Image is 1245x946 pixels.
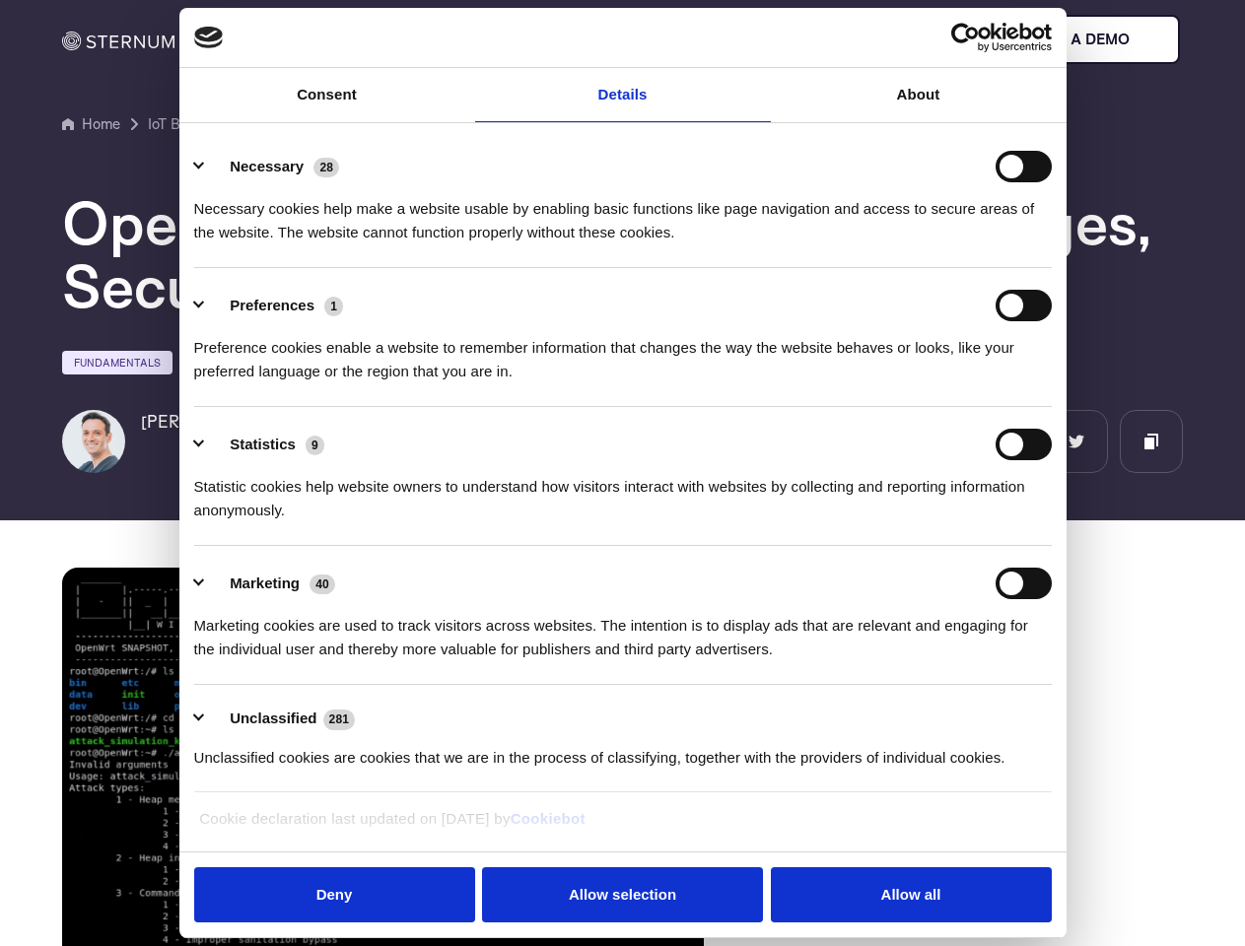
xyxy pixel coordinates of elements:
[230,159,304,173] label: Necessary
[194,182,1052,244] div: Necessary cookies help make a website usable by enabling basic functions like page navigation and...
[511,810,586,827] a: Cookiebot
[323,709,356,729] span: 281
[1138,32,1153,47] img: sternum iot
[194,429,337,460] button: Statistics (9)
[194,867,475,923] button: Deny
[771,867,1052,923] button: Allow all
[313,158,339,177] span: 28
[306,436,324,455] span: 9
[141,410,280,434] h6: [PERSON_NAME]
[194,568,348,599] button: Marketing (40)
[482,867,763,923] button: Allow selection
[194,321,1052,383] div: Preference cookies enable a website to remember information that changes the way the website beha...
[62,351,173,374] a: Fundamentals
[148,112,200,136] a: IoT Blog
[179,68,475,122] a: Consent
[474,4,574,75] a: Resources
[194,599,1052,661] div: Marketing cookies are used to track visitors across websites. The intention is to display ads tha...
[230,298,314,312] label: Preferences
[997,15,1180,64] a: Book a demo
[62,410,125,473] img: Igal Zeifman
[62,191,1183,317] h1: OpenWrt OS: How It Works, Challenges, Security Concerns and Alternatives
[879,23,1052,52] a: Usercentrics Cookiebot - opens in a new window
[62,112,120,136] a: Home
[230,4,319,75] a: Products
[194,290,356,321] button: Preferences (1)
[194,27,224,48] img: logo
[194,460,1052,522] div: Statistic cookies help website owners to understand how visitors interact with websites by collec...
[184,807,1061,845] div: Cookie declaration last updated on [DATE] by
[310,574,335,594] span: 40
[771,68,1067,122] a: About
[324,297,343,316] span: 1
[605,4,700,75] a: Company
[194,707,368,731] button: Unclassified (281)
[475,68,771,122] a: Details
[230,575,300,590] label: Marketing
[230,437,296,451] label: Statistics
[194,731,1052,770] div: Unclassified cookies are cookies that we are in the process of classifying, together with the pro...
[194,151,352,182] button: Necessary (28)
[351,4,443,75] a: Solutions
